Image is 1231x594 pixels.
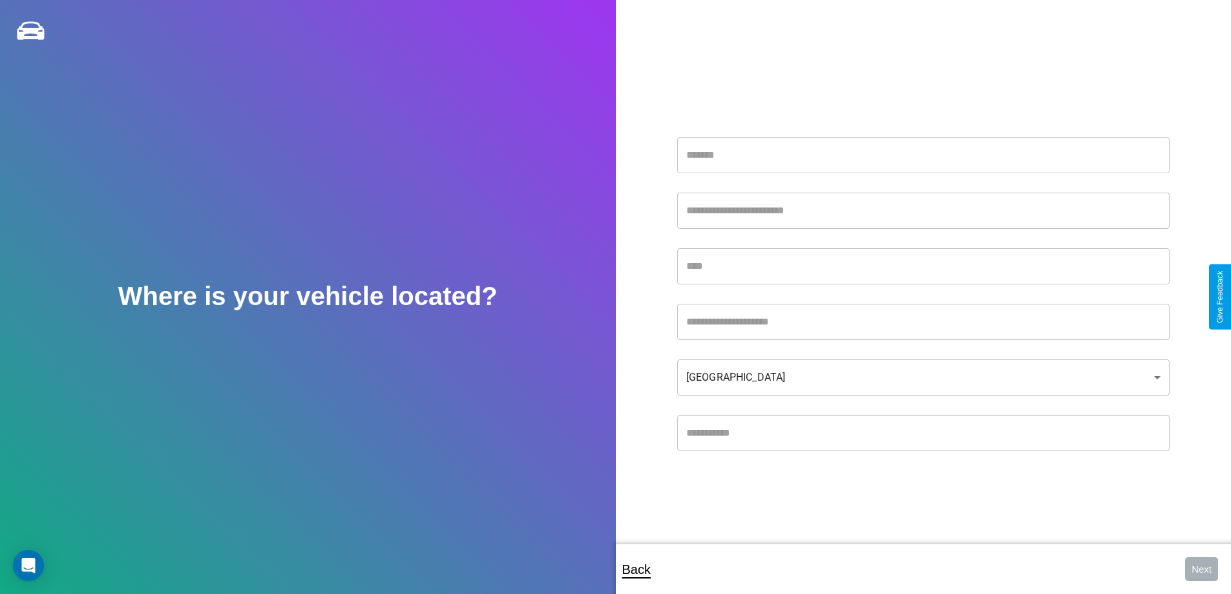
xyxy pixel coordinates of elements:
[677,359,1170,396] div: [GEOGRAPHIC_DATA]
[13,550,44,581] div: Open Intercom Messenger
[1185,557,1218,581] button: Next
[118,282,498,311] h2: Where is your vehicle located?
[1215,271,1225,323] div: Give Feedback
[622,558,651,581] p: Back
